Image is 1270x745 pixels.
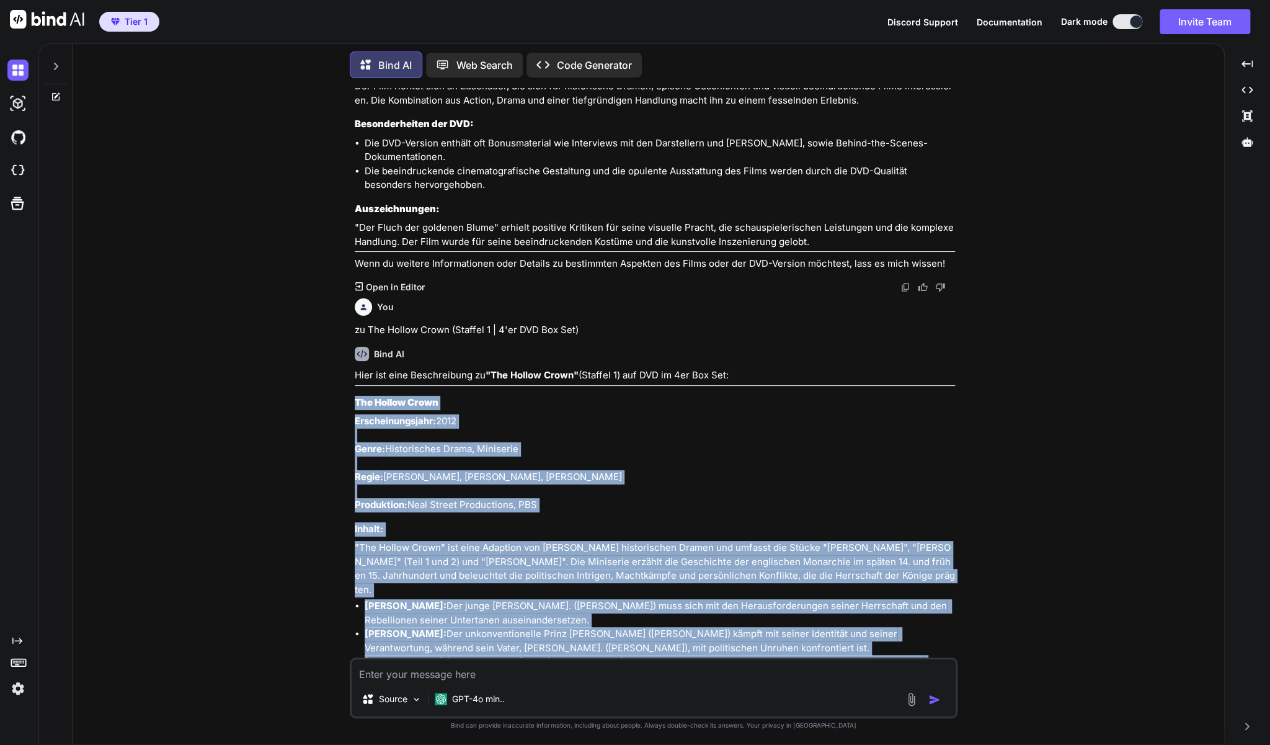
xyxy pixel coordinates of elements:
[355,499,407,511] strong: Produktion:
[928,694,941,706] img: icon
[365,627,955,655] li: Der unkonventionelle Prinz [PERSON_NAME] ([PERSON_NAME]) kämpft mit seiner Identität und seiner V...
[355,323,955,337] p: zu The Hollow Crown (Staffel 1 | 4'er DVD Box Set)
[355,541,955,597] p: "The Hollow Crown" ist eine Adaption von [PERSON_NAME] historischen Dramen und umfasst die Stücke...
[355,443,385,455] strong: Genre:
[935,282,945,292] img: dislike
[7,93,29,114] img: darkAi-studio
[355,221,955,249] p: "Der Fluch der goldenen Blume" erhielt positive Kritiken für seine visuelle Pracht, die schauspie...
[378,58,412,73] p: Bind AI
[900,282,910,292] img: copy
[7,127,29,148] img: githubDark
[365,281,424,293] p: Open in Editor
[355,118,474,130] strong: Besonderheiten der DVD:
[486,369,579,381] strong: "The Hollow Crown"
[374,348,404,360] h6: Bind AI
[10,10,84,29] img: Bind AI
[904,692,918,707] img: attachment
[365,655,955,683] li: [PERSON_NAME], nun [PERSON_NAME], muss sich den Herausforderungen des Krieges und der Herrschaft ...
[7,160,29,181] img: cloudideIcon
[365,600,446,612] strong: [PERSON_NAME]:
[355,414,955,512] p: 2012 Historisches Drama, Miniserie [PERSON_NAME], [PERSON_NAME], [PERSON_NAME] Neal Street Produc...
[1160,9,1250,34] button: Invite Team
[365,164,955,192] li: Die beeindruckende cinematografische Gestaltung und die opulente Ausstattung des Films werden dur...
[355,257,955,271] p: Wenn du weitere Informationen oder Details zu bestimmten Aspekten des Films oder der DVD-Version ...
[411,694,422,705] img: Pick Models
[350,721,957,730] p: Bind can provide inaccurate information, including about people. Always double-check its answers....
[355,471,383,483] strong: Regie:
[355,203,440,215] strong: Auszeichnungen:
[379,693,407,705] p: Source
[365,628,446,640] strong: [PERSON_NAME]:
[377,301,394,313] h6: You
[456,58,513,73] p: Web Search
[557,58,632,73] p: Code Generator
[918,282,928,292] img: like
[125,16,148,28] span: Tier 1
[111,18,120,25] img: premium
[1061,16,1108,28] span: Dark mode
[365,136,955,164] li: Die DVD-Version enthält oft Bonusmaterial wie Interviews mit den Darstellern und [PERSON_NAME], s...
[452,693,505,705] p: GPT-4o min..
[355,415,436,427] strong: Erscheinungsjahr:
[887,17,958,27] span: Discord Support
[355,523,383,535] strong: Inhalt:
[355,368,955,383] p: Hier ist eine Beschreibung zu (Staffel 1) auf DVD im 4er Box Set:
[365,656,446,667] strong: [PERSON_NAME]:
[99,12,159,32] button: premiumTier 1
[355,396,438,408] strong: The Hollow Crown
[355,79,955,107] p: Der Film richtet sich an Zuschauer, die sich für historische Dramen, epische Geschichten und visu...
[977,17,1042,27] span: Documentation
[7,678,29,699] img: settings
[887,16,958,29] button: Discord Support
[977,16,1042,29] button: Documentation
[365,599,955,627] li: Der junge [PERSON_NAME]. ([PERSON_NAME]) muss sich mit den Herausforderungen seiner Herrschaft un...
[435,693,447,705] img: GPT-4o mini
[7,60,29,81] img: darkChat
